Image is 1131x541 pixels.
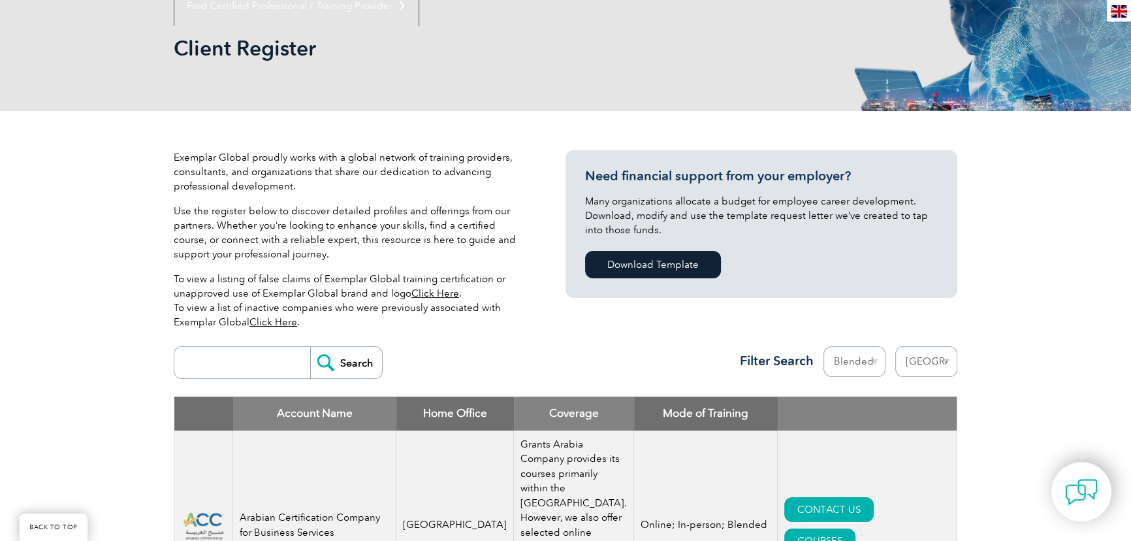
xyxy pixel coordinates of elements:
th: Home Office: activate to sort column ascending [396,397,514,431]
a: Download Template [585,251,721,278]
th: Account Name: activate to sort column descending [233,397,396,431]
h3: Filter Search [732,353,814,369]
a: Click Here [249,316,297,328]
p: To view a listing of false claims of Exemplar Global training certification or unapproved use of ... [174,272,526,329]
img: en [1111,5,1127,18]
img: contact-chat.png [1065,476,1098,508]
input: Search [310,347,382,378]
img: 492f51fa-3263-f011-bec1-000d3acb86eb-logo.png [181,508,226,541]
a: BACK TO TOP [20,514,88,541]
a: Click Here [411,287,459,299]
th: Mode of Training: activate to sort column ascending [634,397,778,431]
a: CONTACT US [784,497,874,522]
th: Coverage: activate to sort column ascending [514,397,634,431]
th: : activate to sort column ascending [778,397,957,431]
p: Many organizations allocate a budget for employee career development. Download, modify and use th... [585,194,938,237]
p: Exemplar Global proudly works with a global network of training providers, consultants, and organ... [174,150,526,193]
h3: Need financial support from your employer? [585,168,938,184]
p: Use the register below to discover detailed profiles and offerings from our partners. Whether you... [174,204,526,261]
h2: Client Register [174,38,722,59]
